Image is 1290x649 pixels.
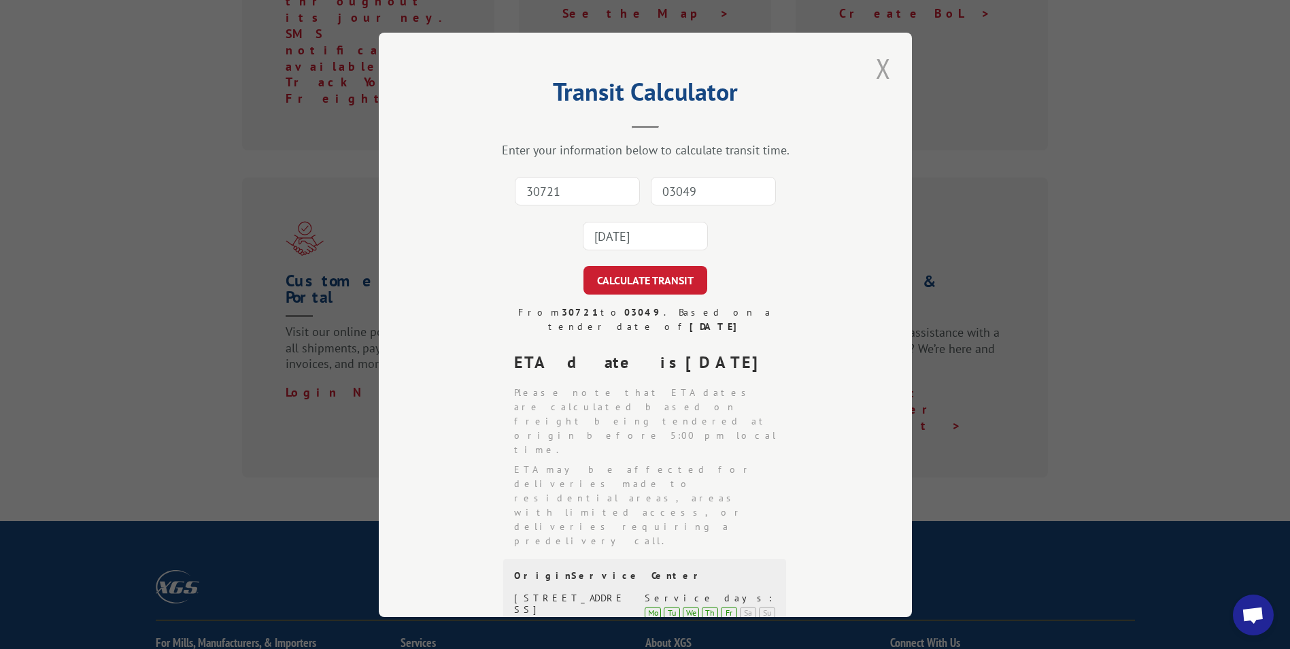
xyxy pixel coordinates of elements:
[514,593,629,638] div: [STREET_ADDRESS][DEMOGRAPHIC_DATA]
[759,606,775,618] div: Su
[645,606,661,618] div: Mo
[515,177,640,205] input: Origin Zip
[514,386,787,457] li: Please note that ETA dates are calculated based on freight being tendered at origin before 5:00 p...
[583,222,708,250] input: Tender Date
[645,593,775,604] div: Service days:
[1233,595,1274,635] a: Open chat
[447,82,844,108] h2: Transit Calculator
[503,305,787,334] div: From to . Based on a tender date of
[685,352,770,373] strong: [DATE]
[514,463,787,548] li: ETA may be affected for deliveries made to residential areas, areas with limited access, or deliv...
[447,142,844,158] div: Enter your information below to calculate transit time.
[514,350,787,375] div: ETA date is
[624,306,664,318] strong: 03049
[683,606,699,618] div: We
[514,570,775,582] div: Origin Service Center
[583,266,707,295] button: CALCULATE TRANSIT
[872,50,895,87] button: Close modal
[702,606,718,618] div: Th
[651,177,776,205] input: Dest. Zip
[721,606,737,618] div: Fr
[689,320,743,333] strong: [DATE]
[740,606,756,618] div: Sa
[664,606,680,618] div: Tu
[562,306,600,318] strong: 30721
